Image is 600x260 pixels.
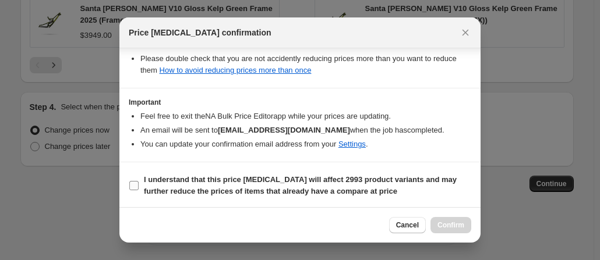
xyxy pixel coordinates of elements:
[140,124,471,136] li: An email will be sent to when the job has completed .
[396,220,419,230] span: Cancel
[457,24,474,41] button: Close
[140,111,471,122] li: Feel free to exit the NA Bulk Price Editor app while your prices are updating.
[218,126,350,134] b: [EMAIL_ADDRESS][DOMAIN_NAME]
[140,53,471,76] li: Please double check that you are not accidently reducing prices more than you want to reduce them
[129,98,471,107] h3: Important
[160,66,312,74] a: How to avoid reducing prices more than once
[389,217,426,233] button: Cancel
[144,175,457,195] b: I understand that this price [MEDICAL_DATA] will affect 2993 product variants and may further red...
[338,140,366,148] a: Settings
[140,138,471,150] li: You can update your confirmation email address from your .
[129,27,271,38] span: Price [MEDICAL_DATA] confirmation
